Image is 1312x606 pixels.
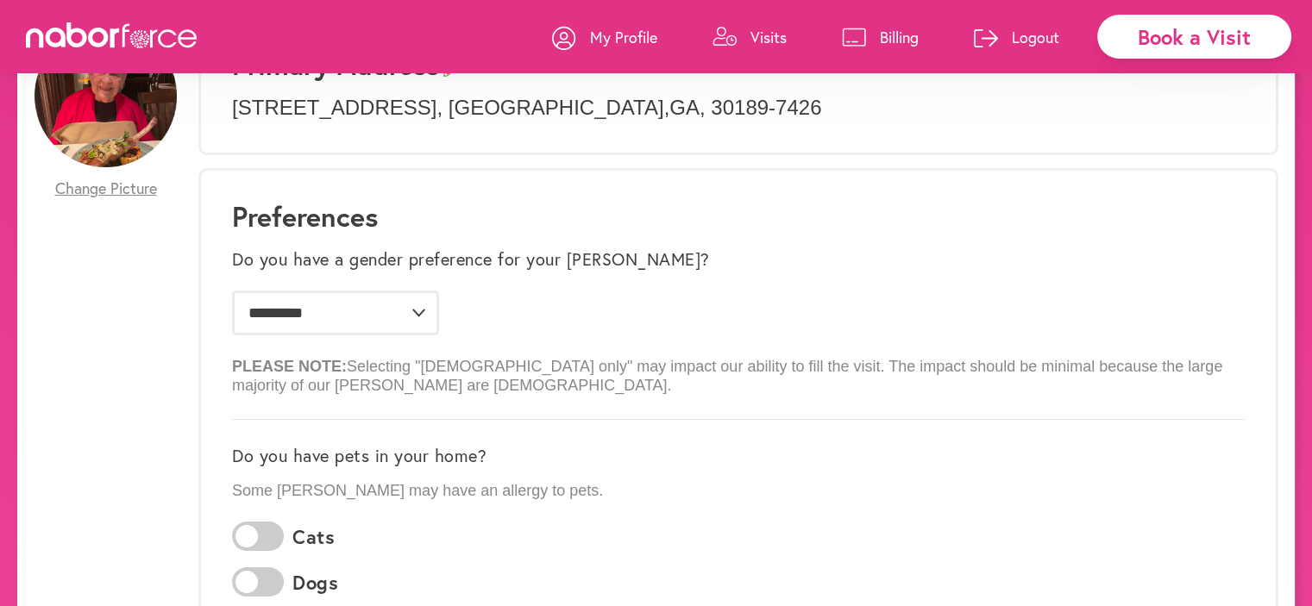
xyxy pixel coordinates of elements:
[232,48,1245,81] h3: Primary Address
[232,344,1245,395] p: Selecting "[DEMOGRAPHIC_DATA] only" may impact our ability to fill the visit. The impact should b...
[750,27,787,47] p: Visits
[974,11,1059,63] a: Logout
[232,482,1245,501] p: Some [PERSON_NAME] may have an allergy to pets.
[292,526,335,548] label: Cats
[35,25,177,167] img: hbuZC2lTcOMvN6ARpcVw
[1097,15,1291,59] div: Book a Visit
[232,96,1245,121] p: [STREET_ADDRESS] , [GEOGRAPHIC_DATA] , GA , 30189-7426
[232,446,487,466] label: Do you have pets in your home?
[590,27,657,47] p: My Profile
[232,200,1245,233] h1: Preferences
[842,11,919,63] a: Billing
[232,249,710,270] label: Do you have a gender preference for your [PERSON_NAME]?
[292,572,338,594] label: Dogs
[880,27,919,47] p: Billing
[55,179,157,198] span: Change Picture
[712,11,787,63] a: Visits
[552,11,657,63] a: My Profile
[1012,27,1059,47] p: Logout
[232,358,347,375] b: PLEASE NOTE:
